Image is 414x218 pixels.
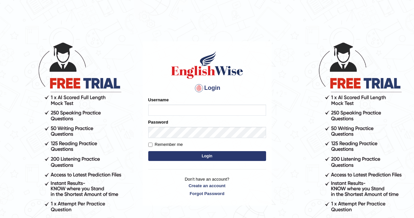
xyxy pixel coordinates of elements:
label: Remember me [148,141,183,148]
p: Don't have an account? [148,176,266,196]
label: Password [148,119,168,125]
a: Forgot Password [148,190,266,197]
a: Create an account [148,183,266,189]
img: Logo of English Wise sign in for intelligent practice with AI [170,50,244,80]
button: Login [148,151,266,161]
h4: Login [148,83,266,93]
input: Remember me [148,143,153,147]
label: Username [148,97,169,103]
